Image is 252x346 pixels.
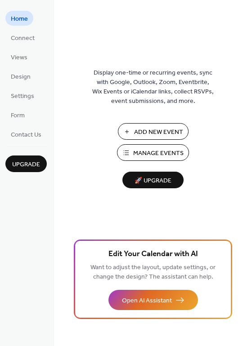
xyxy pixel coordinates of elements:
[90,262,216,283] span: Want to adjust the layout, update settings, or change the design? The assistant can help.
[5,88,40,103] a: Settings
[134,128,183,137] span: Add New Event
[92,68,214,106] span: Display one-time or recurring events, sync with Google, Outlook, Zoom, Eventbrite, Wix Events or ...
[5,107,30,122] a: Form
[122,172,184,188] button: 🚀 Upgrade
[5,11,33,26] a: Home
[117,144,189,161] button: Manage Events
[5,30,40,45] a: Connect
[11,14,28,24] span: Home
[133,149,184,158] span: Manage Events
[108,290,198,310] button: Open AI Assistant
[11,34,35,43] span: Connect
[11,130,41,140] span: Contact Us
[11,92,34,101] span: Settings
[5,49,33,64] a: Views
[122,296,172,306] span: Open AI Assistant
[11,111,25,120] span: Form
[128,175,178,187] span: 🚀 Upgrade
[5,155,47,172] button: Upgrade
[5,127,47,142] a: Contact Us
[11,53,27,62] span: Views
[5,69,36,84] a: Design
[12,160,40,169] span: Upgrade
[118,123,189,140] button: Add New Event
[108,248,198,261] span: Edit Your Calendar with AI
[11,72,31,82] span: Design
